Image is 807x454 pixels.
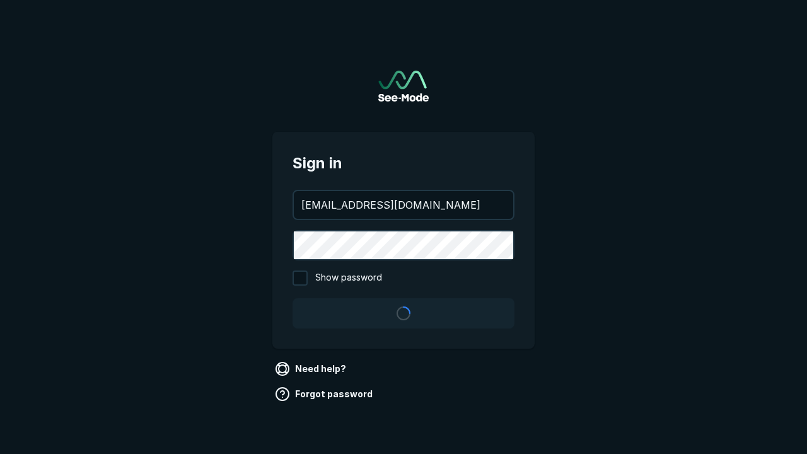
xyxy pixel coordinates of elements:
input: your@email.com [294,191,513,219]
span: Sign in [293,152,514,175]
a: Go to sign in [378,71,429,102]
img: See-Mode Logo [378,71,429,102]
span: Show password [315,271,382,286]
a: Forgot password [272,384,378,404]
a: Need help? [272,359,351,379]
